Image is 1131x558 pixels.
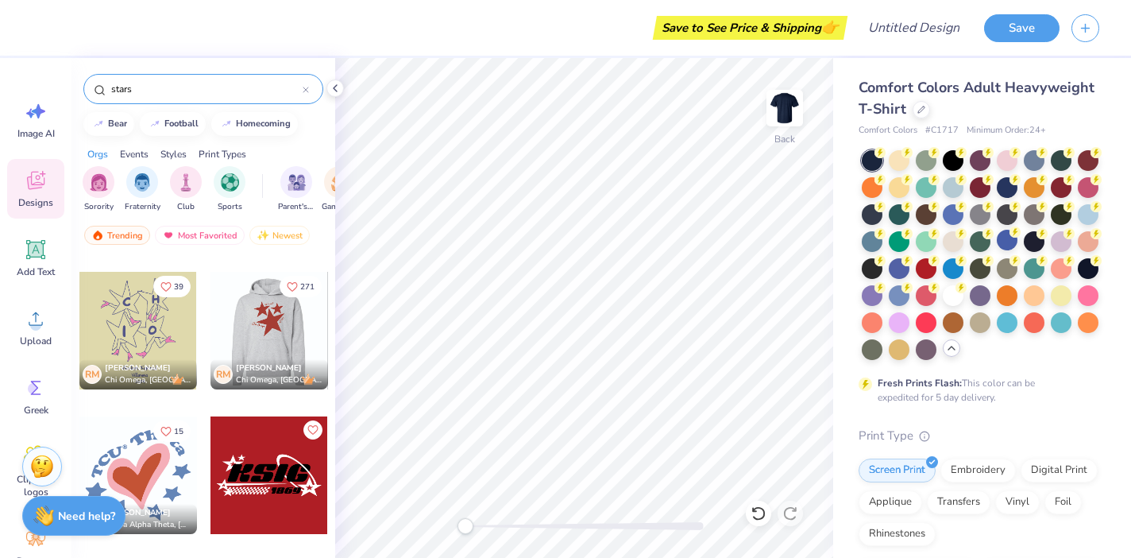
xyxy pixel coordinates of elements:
span: Clipart & logos [10,473,62,498]
span: Chi Omega, [GEOGRAPHIC_DATA] [105,374,191,386]
span: 271 [300,283,315,291]
button: football [140,112,206,136]
div: Orgs [87,147,108,161]
div: Events [120,147,149,161]
button: Like [280,276,322,297]
span: Comfort Colors [859,124,917,138]
img: Game Day Image [331,173,349,192]
div: Screen Print [859,459,936,482]
div: Vinyl [995,490,1040,514]
div: Print Type [859,427,1099,445]
div: Applique [859,490,922,514]
span: # C1717 [925,124,959,138]
img: most_fav.gif [162,230,175,241]
button: Save [984,14,1060,42]
span: Add Text [17,265,55,278]
button: bear [83,112,134,136]
input: Try "Alpha" [110,81,303,97]
img: newest.gif [257,230,269,241]
span: Comfort Colors Adult Heavyweight T-Shirt [859,78,1094,118]
img: Sports Image [221,173,239,192]
span: Club [177,201,195,213]
button: Like [303,420,322,440]
span: Minimum Order: 24 + [967,124,1046,138]
img: Parent's Weekend Image [288,173,306,192]
button: Like [153,276,191,297]
img: Club Image [177,173,195,192]
span: Chi Omega, [GEOGRAPHIC_DATA] [236,374,322,386]
div: Most Favorited [155,226,245,245]
strong: Fresh Prints Flash: [878,377,962,389]
img: Back [769,92,801,124]
div: Foil [1044,490,1082,514]
div: Embroidery [940,459,1016,482]
div: This color can be expedited for 5 day delivery. [878,376,1073,405]
button: Like [153,420,191,442]
div: Transfers [927,490,990,514]
button: filter button [170,166,202,213]
span: 15 [174,428,183,436]
div: filter for Sports [214,166,245,213]
span: [PERSON_NAME] [236,362,302,374]
div: RM [214,365,233,384]
div: football [164,119,199,128]
div: filter for Club [170,166,202,213]
input: Untitled Design [855,12,972,44]
div: Trending [84,226,150,245]
div: filter for Parent's Weekend [278,166,315,213]
span: Sorority [84,201,114,213]
div: filter for Game Day [322,166,358,213]
img: Fraternity Image [133,173,151,192]
span: Parent's Weekend [278,201,315,213]
div: filter for Fraternity [125,166,160,213]
div: Print Types [199,147,246,161]
span: Designs [18,196,53,209]
span: [PERSON_NAME] [105,507,171,518]
span: 👉 [821,17,839,37]
div: Digital Print [1021,459,1098,482]
button: filter button [125,166,160,213]
div: bear [108,119,127,128]
div: Rhinestones [859,522,936,546]
div: Back [774,132,795,146]
div: Accessibility label [457,518,473,534]
div: homecoming [236,119,291,128]
div: Styles [160,147,187,161]
div: RM [83,365,102,384]
span: Game Day [322,201,358,213]
span: [PERSON_NAME] [105,362,171,374]
span: Image AI [17,127,55,140]
button: filter button [83,166,114,213]
span: Fraternity [125,201,160,213]
div: Save to See Price & Shipping [657,16,843,40]
img: trend_line.gif [220,119,233,129]
span: Upload [20,335,52,347]
button: filter button [322,166,358,213]
button: filter button [214,166,245,213]
img: Sorority Image [90,173,108,192]
span: 39 [174,283,183,291]
img: trend_line.gif [149,119,161,129]
img: trending.gif [91,230,104,241]
span: Greek [24,404,48,417]
button: filter button [278,166,315,213]
button: homecoming [211,112,298,136]
img: trend_line.gif [92,119,105,129]
strong: Need help? [58,509,115,524]
span: Sports [218,201,242,213]
span: Kappa Alpha Theta, [US_STATE][GEOGRAPHIC_DATA] [105,519,191,531]
div: filter for Sorority [83,166,114,213]
div: Newest [249,226,310,245]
